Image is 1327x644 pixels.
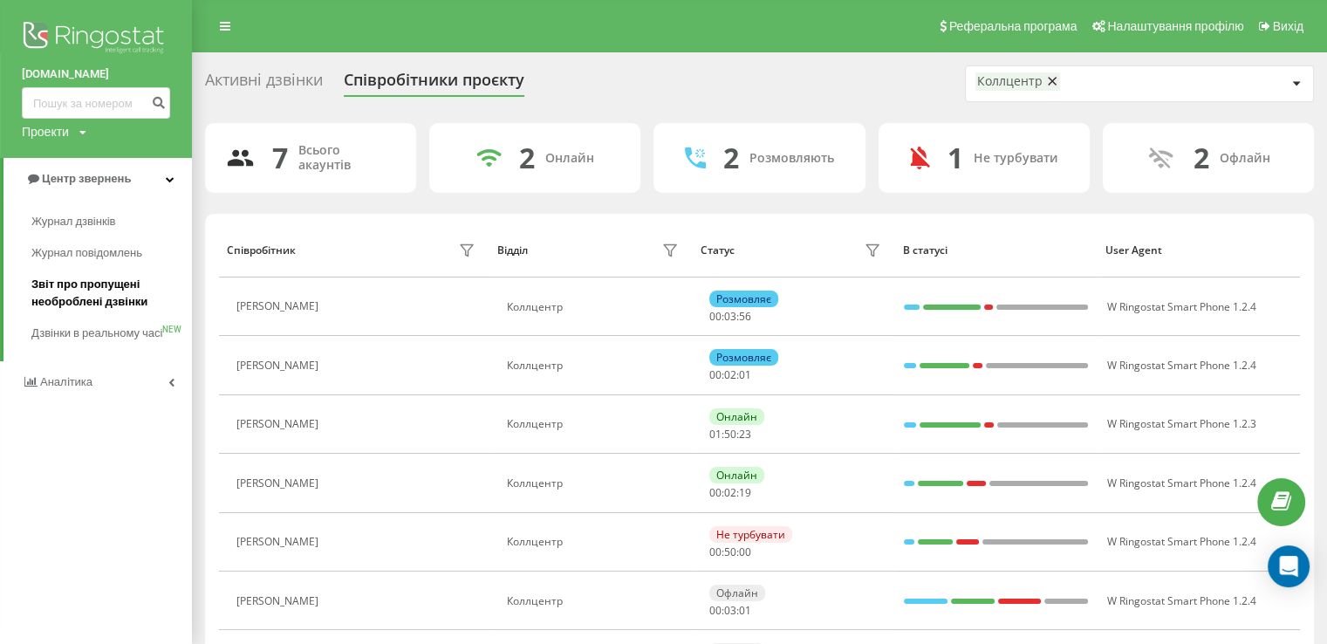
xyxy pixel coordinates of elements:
div: Не турбувати [974,151,1058,166]
div: [PERSON_NAME] [236,477,323,490]
span: 01 [709,427,722,442]
div: [PERSON_NAME] [236,418,323,430]
a: Журнал дзвінків [31,206,192,237]
div: Офлайн [709,585,765,601]
div: Коллцентр [507,477,682,490]
span: 03 [724,603,736,618]
span: W Ringostat Smart Phone 1.2.4 [1107,358,1256,373]
span: Звіт про пропущені необроблені дзвінки [31,276,183,311]
div: Коллцентр [507,418,682,430]
span: W Ringostat Smart Phone 1.2.4 [1107,593,1256,608]
div: : : [709,311,751,323]
div: Активні дзвінки [205,71,323,98]
span: 00 [709,603,722,618]
span: W Ringostat Smart Phone 1.2.4 [1107,534,1256,549]
span: W Ringostat Smart Phone 1.2.4 [1107,299,1256,314]
input: Пошук за номером [22,87,170,119]
div: User Agent [1105,244,1291,257]
div: Не турбувати [709,526,792,543]
div: 7 [272,141,288,175]
div: [PERSON_NAME] [236,595,323,607]
a: Центр звернень [3,158,192,200]
span: 02 [724,367,736,382]
div: 2 [723,141,739,175]
span: 23 [739,427,751,442]
div: 2 [1193,141,1208,175]
a: Дзвінки в реальному часіNEW [31,318,192,349]
span: 00 [709,485,722,500]
div: Проекти [22,123,69,140]
div: Статус [700,244,734,257]
div: Онлайн [709,467,764,483]
div: Співробітники проєкту [344,71,524,98]
div: : : [709,546,751,558]
span: Аналiтика [40,375,92,388]
div: Коллцентр [507,360,682,372]
div: В статусі [903,244,1089,257]
span: 03 [724,309,736,324]
span: 00 [739,545,751,559]
div: Коллцентр [977,74,1043,89]
div: [PERSON_NAME] [236,360,323,372]
div: : : [709,369,751,381]
span: 50 [724,427,736,442]
span: 00 [709,309,722,324]
span: 00 [709,545,722,559]
span: 01 [739,603,751,618]
div: Відділ [497,244,528,257]
span: W Ringostat Smart Phone 1.2.3 [1107,416,1256,431]
img: Ringostat logo [22,17,170,61]
span: 19 [739,485,751,500]
div: : : [709,428,751,441]
div: Коллцентр [507,301,682,313]
div: [PERSON_NAME] [236,300,323,312]
div: Онлайн [545,151,594,166]
div: : : [709,605,751,617]
span: 50 [724,545,736,559]
a: Звіт про пропущені необроблені дзвінки [31,269,192,318]
span: W Ringostat Smart Phone 1.2.4 [1107,476,1256,490]
div: Офлайн [1219,151,1269,166]
div: : : [709,487,751,499]
span: Налаштування профілю [1107,19,1243,33]
div: Open Intercom Messenger [1268,545,1310,587]
span: Дзвінки в реальному часі [31,325,162,342]
div: Онлайн [709,408,764,425]
div: Розмовляє [709,291,778,307]
div: Коллцентр [507,595,682,607]
span: Журнал дзвінків [31,213,115,230]
div: Розмовляють [749,151,834,166]
div: Розмовляє [709,349,778,366]
a: Журнал повідомлень [31,237,192,269]
a: [DOMAIN_NAME] [22,65,170,83]
span: Журнал повідомлень [31,244,142,262]
span: Центр звернень [42,172,131,185]
span: 02 [724,485,736,500]
div: [PERSON_NAME] [236,536,323,548]
div: 2 [519,141,535,175]
div: Співробітник [227,244,296,257]
span: 01 [739,367,751,382]
span: Реферальна програма [949,19,1077,33]
div: Всього акаунтів [298,143,395,173]
span: 56 [739,309,751,324]
span: 00 [709,367,722,382]
span: Вихід [1273,19,1303,33]
div: 1 [947,141,963,175]
div: Коллцентр [507,536,682,548]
